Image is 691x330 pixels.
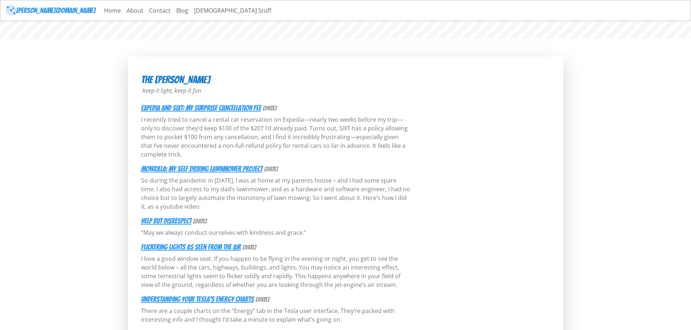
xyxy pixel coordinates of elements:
[173,3,191,18] a: Blog
[124,3,146,18] a: About
[141,74,411,86] h3: The [PERSON_NAME]
[143,87,201,95] em: keep it light, keep it fun
[193,218,207,225] small: [DATE]
[263,105,276,112] small: [DATE]
[141,165,263,173] a: Mowzilla: My Self Driving Lawnmower Project
[6,3,95,18] a: [PERSON_NAME][DOMAIN_NAME]
[255,296,269,303] small: [DATE]
[191,3,274,18] a: [DEMOGRAPHIC_DATA] Stuff
[141,228,411,237] p: “May we always conduct ourselves with kindness and grace.”
[146,3,173,18] a: Contact
[264,166,278,172] small: [DATE]
[141,104,261,112] a: Expedia and SIXT: My Surprise Cancellation Fee
[141,217,192,225] a: Help But Disrespect
[141,115,411,159] p: I recently tried to cancel a rental car reservation on Expedia—nearly two weeks before my trip—on...
[101,3,124,18] a: Home
[141,176,411,211] p: So during the pandemic in [DATE], I was at home at my parents house – and I had some spare time. ...
[141,295,254,303] a: Understanding Your Tesla's Energy Charts
[141,243,241,251] a: Flickering Lights As Seen From The Air
[242,244,256,251] small: [DATE]
[141,306,411,324] p: There are a couple charts on the “Energy” tab in the Tesla user interface. They’re packed with in...
[141,254,411,289] p: I love a good window seat. If you happen to be flying in the evening or night, you get to see the...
